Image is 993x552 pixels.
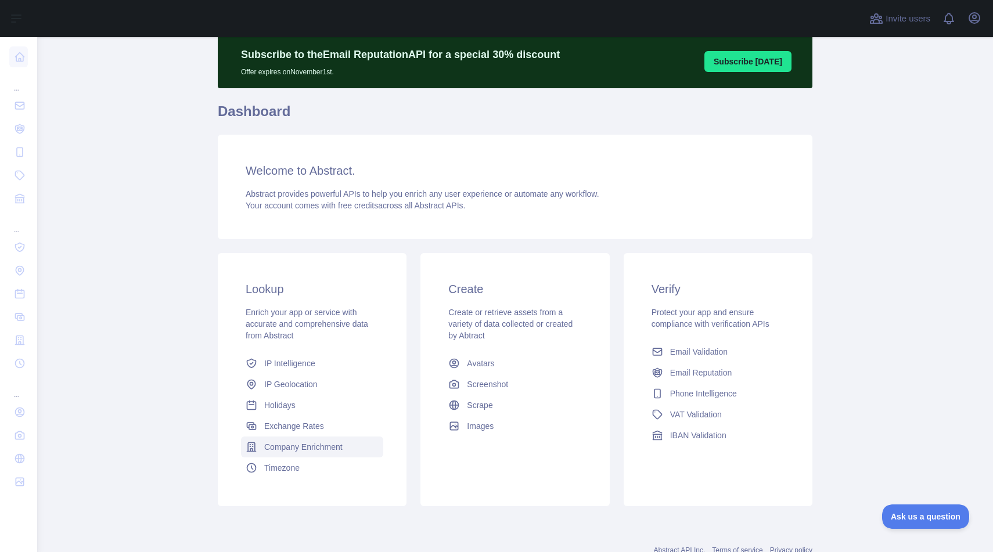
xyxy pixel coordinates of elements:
span: IP Geolocation [264,378,318,390]
span: Scrape [467,399,492,411]
a: Email Validation [647,341,789,362]
a: IP Geolocation [241,374,383,395]
span: Create or retrieve assets from a variety of data collected or created by Abtract [448,308,573,340]
h3: Lookup [246,281,379,297]
a: Timezone [241,457,383,478]
span: Timezone [264,462,300,474]
span: Holidays [264,399,296,411]
a: Avatars [444,353,586,374]
h3: Create [448,281,581,297]
a: Exchange Rates [241,416,383,436]
div: ... [9,376,28,399]
a: Scrape [444,395,586,416]
span: Email Validation [670,346,728,358]
span: Exchange Rates [264,420,324,432]
span: Email Reputation [670,367,732,378]
span: Company Enrichment [264,441,343,453]
a: Email Reputation [647,362,789,383]
p: Offer expires on November 1st. [241,63,560,77]
span: Invite users [886,12,930,26]
span: Avatars [467,358,494,369]
h3: Welcome to Abstract. [246,163,785,179]
a: Images [444,416,586,436]
a: Screenshot [444,374,586,395]
span: IBAN Validation [670,430,726,441]
div: ... [9,211,28,234]
span: VAT Validation [670,409,722,420]
span: Abstract provides powerful APIs to help you enrich any user experience or automate any workflow. [246,189,599,199]
p: Subscribe to the Email Reputation API for a special 30 % discount [241,46,560,63]
div: ... [9,70,28,93]
span: Enrich your app or service with accurate and comprehensive data from Abstract [246,308,368,340]
h3: Verify [652,281,785,297]
iframe: Toggle Customer Support [882,504,970,529]
span: Your account comes with across all Abstract APIs. [246,201,465,210]
span: Screenshot [467,378,508,390]
a: Phone Intelligence [647,383,789,404]
a: VAT Validation [647,404,789,425]
button: Invite users [867,9,933,28]
span: Protect your app and ensure compliance with verification APIs [652,308,769,329]
span: Phone Intelligence [670,388,737,399]
a: IBAN Validation [647,425,789,446]
span: IP Intelligence [264,358,315,369]
a: Company Enrichment [241,436,383,457]
a: IP Intelligence [241,353,383,374]
a: Holidays [241,395,383,416]
button: Subscribe [DATE] [704,51,791,72]
span: Images [467,420,494,432]
span: free credits [338,201,378,210]
h1: Dashboard [218,102,812,130]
